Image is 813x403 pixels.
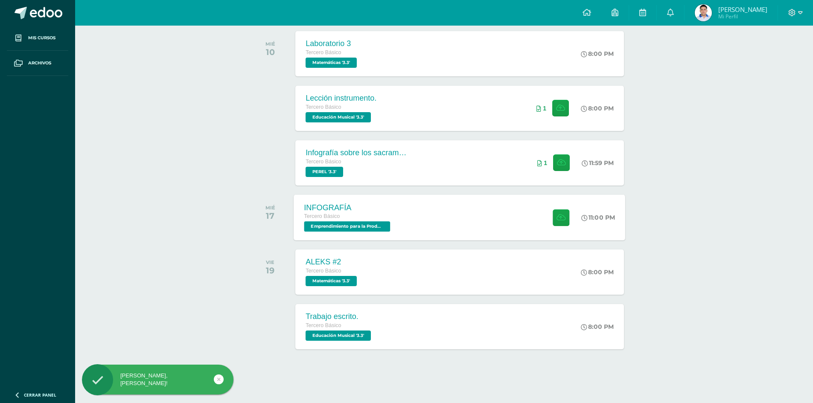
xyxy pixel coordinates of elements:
[266,259,274,265] div: VIE
[581,104,614,112] div: 8:00 PM
[306,104,341,110] span: Tercero Básico
[718,13,767,20] span: Mi Perfil
[266,265,274,275] div: 19
[265,47,275,57] div: 10
[7,26,68,51] a: Mis cursos
[718,5,767,14] span: [PERSON_NAME]
[304,203,393,212] div: INFOGRAFÍA
[306,58,357,68] span: Matemáticas '3.3'
[265,41,275,47] div: MIÉ
[304,213,340,219] span: Tercero Básico
[265,205,275,211] div: MIÉ
[582,214,615,221] div: 11:00 PM
[306,159,341,165] span: Tercero Básico
[581,323,614,331] div: 8:00 PM
[306,331,371,341] span: Educación Musical '3.3'
[28,35,55,41] span: Mis cursos
[306,112,371,122] span: Educación Musical '3.3'
[306,258,359,267] div: ALEKS #2
[536,105,546,112] div: Archivos entregados
[306,167,343,177] span: PEREL '3.3'
[695,4,712,21] img: 209d00b76f957c657b1b245f737f5982.png
[544,159,547,166] span: 1
[306,268,341,274] span: Tercero Básico
[306,49,341,55] span: Tercero Básico
[28,60,51,67] span: Archivos
[306,322,341,328] span: Tercero Básico
[7,51,68,76] a: Archivos
[306,94,376,103] div: Lección instrumento.
[306,312,373,321] div: Trabajo escrito.
[537,159,547,166] div: Archivos entregados
[24,392,56,398] span: Cerrar panel
[581,268,614,276] div: 8:00 PM
[265,211,275,221] div: 17
[543,105,546,112] span: 1
[306,39,359,48] div: Laboratorio 3
[582,159,614,167] div: 11:59 PM
[306,148,408,157] div: Infografía sobre los sacramentos de servicio
[82,372,233,387] div: [PERSON_NAME], [PERSON_NAME]!
[581,50,614,58] div: 8:00 PM
[306,276,357,286] span: Matemáticas '3.3'
[304,221,390,232] span: Emprendimiento para la Productividad '3.3'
